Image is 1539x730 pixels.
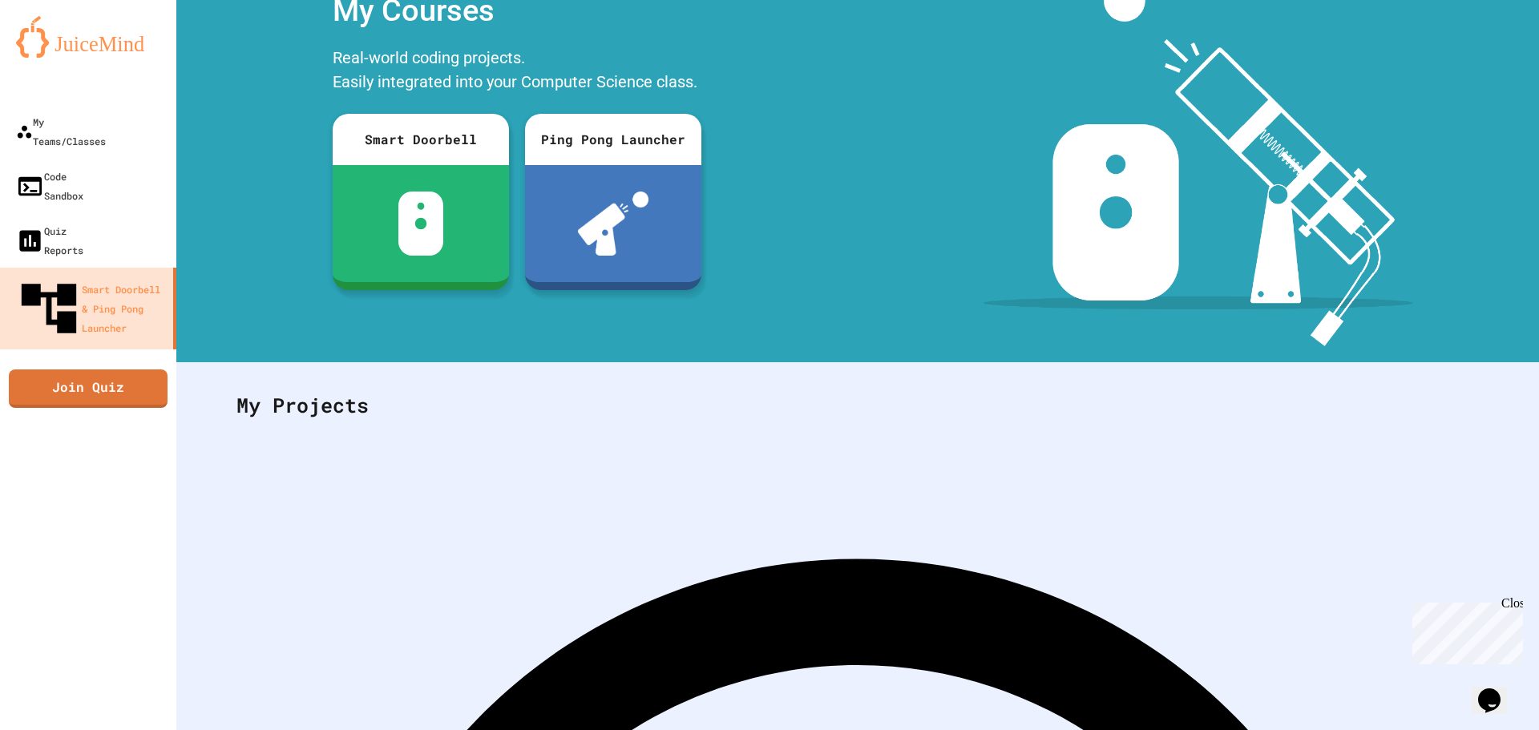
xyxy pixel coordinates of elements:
div: Real-world coding projects. Easily integrated into your Computer Science class. [325,42,709,102]
iframe: chat widget [1472,666,1523,714]
div: Ping Pong Launcher [525,114,701,165]
iframe: chat widget [1406,596,1523,664]
div: Smart Doorbell & Ping Pong Launcher [16,276,167,341]
img: ppl-with-ball.png [578,192,649,256]
a: Join Quiz [9,369,168,408]
div: Smart Doorbell [333,114,509,165]
div: My Projects [220,374,1495,437]
img: sdb-white.svg [398,192,444,256]
img: logo-orange.svg [16,16,160,58]
div: Chat with us now!Close [6,6,111,102]
div: Code Sandbox [16,167,83,205]
div: Quiz Reports [16,221,83,260]
div: My Teams/Classes [16,112,106,151]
